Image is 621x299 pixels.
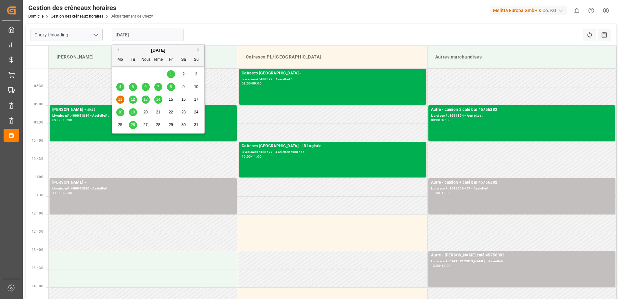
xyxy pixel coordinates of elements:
div: Autre - camion 3 café bar 45756382 [431,107,613,113]
div: Cofresco [GEOGRAPHIC_DATA] - [242,70,424,77]
div: Choisissez le lundi 4 août 2025 [116,83,124,91]
span: 2 [183,72,185,76]
span: 13 h 30 [32,266,43,270]
span: 8 [170,84,172,89]
div: 09:00 [52,119,62,122]
span: 18 [118,110,122,114]
div: Choisissez Mardi 5 août 2025 [129,83,137,91]
div: - [62,119,63,122]
div: - [251,155,252,158]
div: - [440,119,441,122]
div: Choisissez le dimanche 24 août 2025 [192,108,200,116]
input: JJ-MM-AAAA [112,29,184,41]
div: 09:00 [252,82,261,85]
div: Livraison# :CAFE [PERSON_NAME] - Assiette# : [431,259,613,264]
span: 20 [143,110,147,114]
div: Livraison# :488777 - Assiette# :488777 [242,149,424,155]
div: Choisissez le dimanche 17 août 2025 [192,96,200,104]
span: 9 [183,84,185,89]
button: Mois précédent [115,48,119,52]
div: Choisissez Mercredi 6 août 2025 [142,83,150,91]
div: - [440,264,441,267]
div: 12:00 [63,191,72,194]
div: 12:00 [441,191,451,194]
span: 08:30 [34,84,43,88]
span: 11:30 [34,193,43,197]
div: [PERSON_NAME] - [52,179,234,186]
div: Livraison# :1642156 +57 - Assiette# : [431,186,613,191]
div: Sa [180,56,188,64]
div: Livraison# :400051819 - Assiette# : [52,113,234,119]
button: Prochain [197,48,201,52]
div: Cofresco PL/[GEOGRAPHIC_DATA] [243,51,422,63]
div: Autre - [PERSON_NAME] café 45756383 [431,252,613,259]
div: - [62,191,63,194]
div: 10:00 [242,155,251,158]
div: Choisissez le lundi 11 août 2025 [116,96,124,104]
a: Domicile [28,14,44,19]
div: Tu [129,56,137,64]
div: Choisissez le lundi 18 août 2025 [116,108,124,116]
span: 10 h 00 [32,139,43,142]
span: 11 [118,97,122,102]
div: Choisissez le samedi 2 août 2025 [180,70,188,78]
span: 27 [143,123,147,127]
div: Choisissez le samedi 16 août 2025 [180,96,188,104]
span: 12 [131,97,135,102]
a: Gestion des créneaux horaires [51,14,103,19]
div: Choisissez le jeudi 28 août 2025 [154,121,162,129]
span: 16 [181,97,185,102]
span: 7 [157,84,159,89]
span: 22 [169,110,173,114]
span: 28 [156,123,160,127]
span: 17 [194,97,198,102]
span: 30 [181,123,185,127]
div: Cofresco [GEOGRAPHIC_DATA] - IDLogistic [242,143,424,149]
div: Choisissez le vendredi 22 août 2025 [167,108,175,116]
div: Choisissez le samedi 23 août 2025 [180,108,188,116]
span: 5 [132,84,134,89]
div: Fr [167,56,175,64]
span: 10 h 30 [32,157,43,161]
span: 29 [169,123,173,127]
div: mois 2025-08 [114,68,203,131]
font: Melitta Europa GmbH & Co. KG [493,7,556,14]
span: 13 h 00 [32,248,43,252]
div: Gestion des créneaux horaires [28,3,153,13]
div: - [251,82,252,85]
input: Type à rechercher/sélectionner [31,29,103,41]
span: 14 [156,97,160,102]
span: 09:00 [34,102,43,106]
div: Mo [116,56,124,64]
div: Livraison# :1641894 - Assiette# : [431,113,613,119]
div: 10:00 [63,119,72,122]
div: Choisissez le jeudi 21 août 2025 [154,108,162,116]
button: Melitta Europa GmbH & Co. KG [490,4,569,17]
div: Autres marchandises [433,51,611,63]
div: Choisissez le dimanche 3 août 2025 [192,70,200,78]
span: 3 [195,72,197,76]
span: 15 [169,97,173,102]
span: 13 [143,97,147,102]
div: 08:00 [242,82,251,85]
div: Su [192,56,200,64]
div: 10:00 [441,119,451,122]
div: 11:00 [252,155,261,158]
div: [PERSON_NAME] - skat [52,107,234,113]
div: Choisissez le mardi 12 août 2025 [129,96,137,104]
button: Afficher 0 nouvelles notifications [569,3,584,18]
div: Livraison# :400051820 - Assiette# : [52,186,234,191]
div: 14:00 [441,264,451,267]
div: Choisissez le mardi 26 août 2025 [129,121,137,129]
div: Livraison# :488592 - Assiette# : [242,77,424,82]
div: Choisissez le vendredi 1er août 2025 [167,70,175,78]
div: 11:00 [431,191,440,194]
div: Choisissez le jeudi 7 août 2025 [154,83,162,91]
div: Choisissez le mardi 19 août 2025 [129,108,137,116]
div: Choisissez Mercredi 20 août 2025 [142,108,150,116]
div: Ième [154,56,162,64]
span: 24 [194,110,198,114]
span: 26 [131,123,135,127]
div: Choisissez le dimanche 10 août 2025 [192,83,200,91]
div: Choisissez le samedi 30 août 2025 [180,121,188,129]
